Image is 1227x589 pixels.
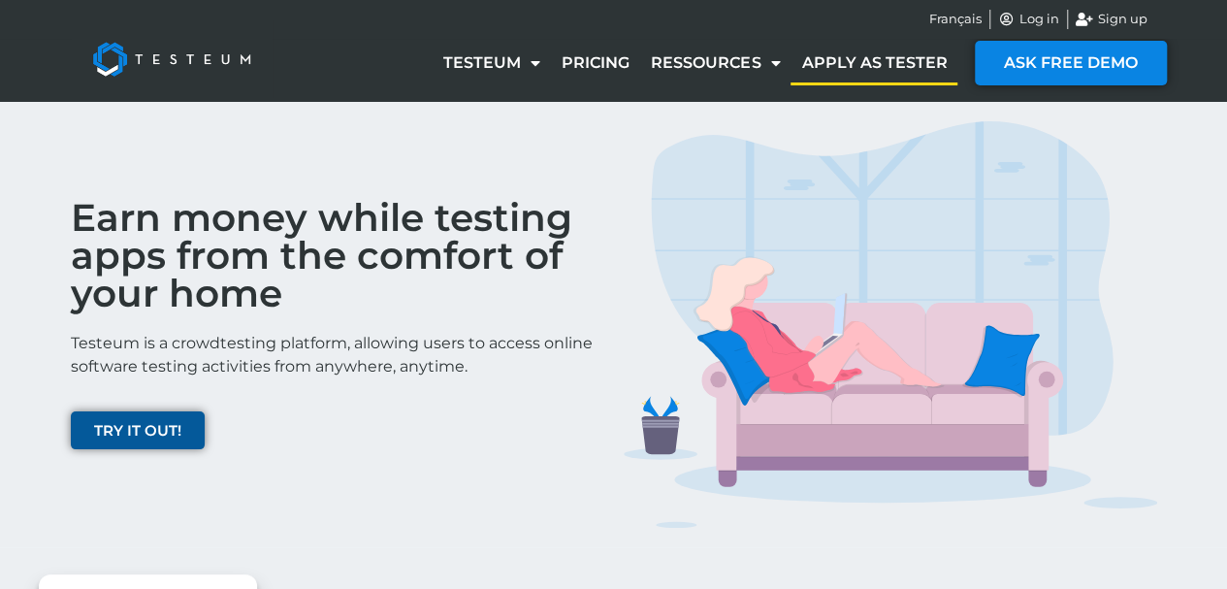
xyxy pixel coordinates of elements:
span: Sign up [1093,10,1147,29]
a: Pricing [551,41,640,85]
a: Testeum [433,41,551,85]
a: Sign up [1076,10,1147,29]
nav: Menu [433,41,957,85]
img: Testeum Logo - Application crowdtesting platform [71,20,273,98]
span: ASK FREE DEMO [1004,55,1138,71]
a: Ressources [640,41,791,85]
span: TRY IT OUT! [94,423,181,438]
a: Apply as tester [791,41,957,85]
h2: Earn money while testing apps from the comfort of your home [71,199,604,312]
a: TRY IT OUT! [71,411,205,449]
a: Français [929,10,982,29]
p: Testeum is a crowdtesting platform, allowing users to access online software testing activities f... [71,332,604,378]
a: ASK FREE DEMO [975,41,1167,85]
span: Log in [1015,10,1059,29]
img: TESTERS IMG 1 [624,121,1157,529]
a: Log in [998,10,1060,29]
